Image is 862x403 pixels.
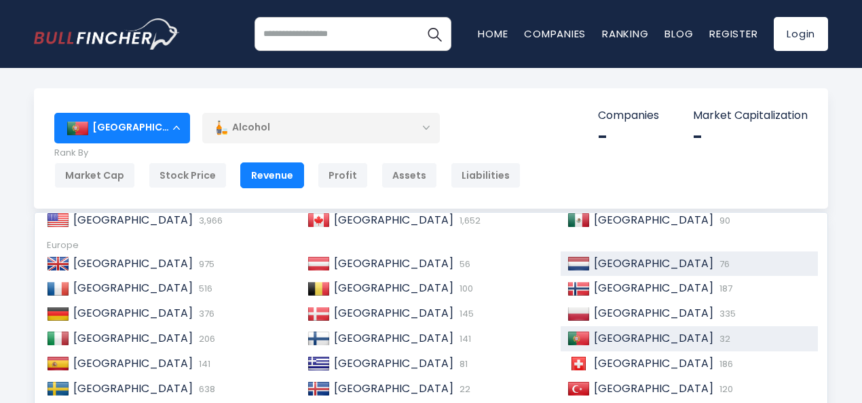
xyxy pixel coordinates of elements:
[594,280,713,296] span: [GEOGRAPHIC_DATA]
[334,381,453,396] span: [GEOGRAPHIC_DATA]
[334,355,453,371] span: [GEOGRAPHIC_DATA]
[318,162,368,188] div: Profit
[73,355,193,371] span: [GEOGRAPHIC_DATA]
[417,17,451,51] button: Search
[334,256,453,271] span: [GEOGRAPHIC_DATA]
[664,27,693,41] a: Blog
[202,112,440,143] div: Alcohol
[594,212,713,228] span: [GEOGRAPHIC_DATA]
[73,330,193,346] span: [GEOGRAPHIC_DATA]
[195,357,210,370] span: 141
[716,332,730,345] span: 32
[709,27,757,41] a: Register
[34,18,180,50] img: bullfincher logo
[716,282,732,295] span: 187
[716,258,730,270] span: 76
[334,280,453,296] span: [GEOGRAPHIC_DATA]
[334,212,453,228] span: [GEOGRAPHIC_DATA]
[195,383,215,396] span: 638
[716,307,736,320] span: 335
[195,332,215,345] span: 206
[195,258,214,270] span: 975
[478,27,508,41] a: Home
[54,162,135,188] div: Market Cap
[598,109,659,123] p: Companies
[456,332,471,345] span: 141
[716,214,730,227] span: 90
[456,282,473,295] span: 100
[693,126,808,147] div: -
[73,305,193,321] span: [GEOGRAPHIC_DATA]
[451,162,521,188] div: Liabilities
[54,113,190,143] div: [GEOGRAPHIC_DATA]
[594,305,713,321] span: [GEOGRAPHIC_DATA]
[381,162,437,188] div: Assets
[456,214,481,227] span: 1,652
[240,162,304,188] div: Revenue
[774,17,828,51] a: Login
[594,330,713,346] span: [GEOGRAPHIC_DATA]
[716,383,733,396] span: 120
[594,355,713,371] span: [GEOGRAPHIC_DATA]
[195,282,212,295] span: 516
[334,330,453,346] span: [GEOGRAPHIC_DATA]
[456,307,474,320] span: 145
[716,357,733,370] span: 186
[598,126,659,147] div: -
[594,256,713,271] span: [GEOGRAPHIC_DATA]
[456,258,470,270] span: 56
[54,147,521,159] p: Rank By
[73,381,193,396] span: [GEOGRAPHIC_DATA]
[334,305,453,321] span: [GEOGRAPHIC_DATA]
[693,109,808,123] p: Market Capitalization
[195,307,214,320] span: 376
[73,212,193,228] span: [GEOGRAPHIC_DATA]
[47,240,815,251] div: Europe
[594,381,713,396] span: [GEOGRAPHIC_DATA]
[456,383,470,396] span: 22
[149,162,227,188] div: Stock Price
[195,214,223,227] span: 3,966
[73,256,193,271] span: [GEOGRAPHIC_DATA]
[456,357,468,370] span: 81
[73,280,193,296] span: [GEOGRAPHIC_DATA]
[34,18,180,50] a: Go to homepage
[602,27,648,41] a: Ranking
[524,27,586,41] a: Companies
